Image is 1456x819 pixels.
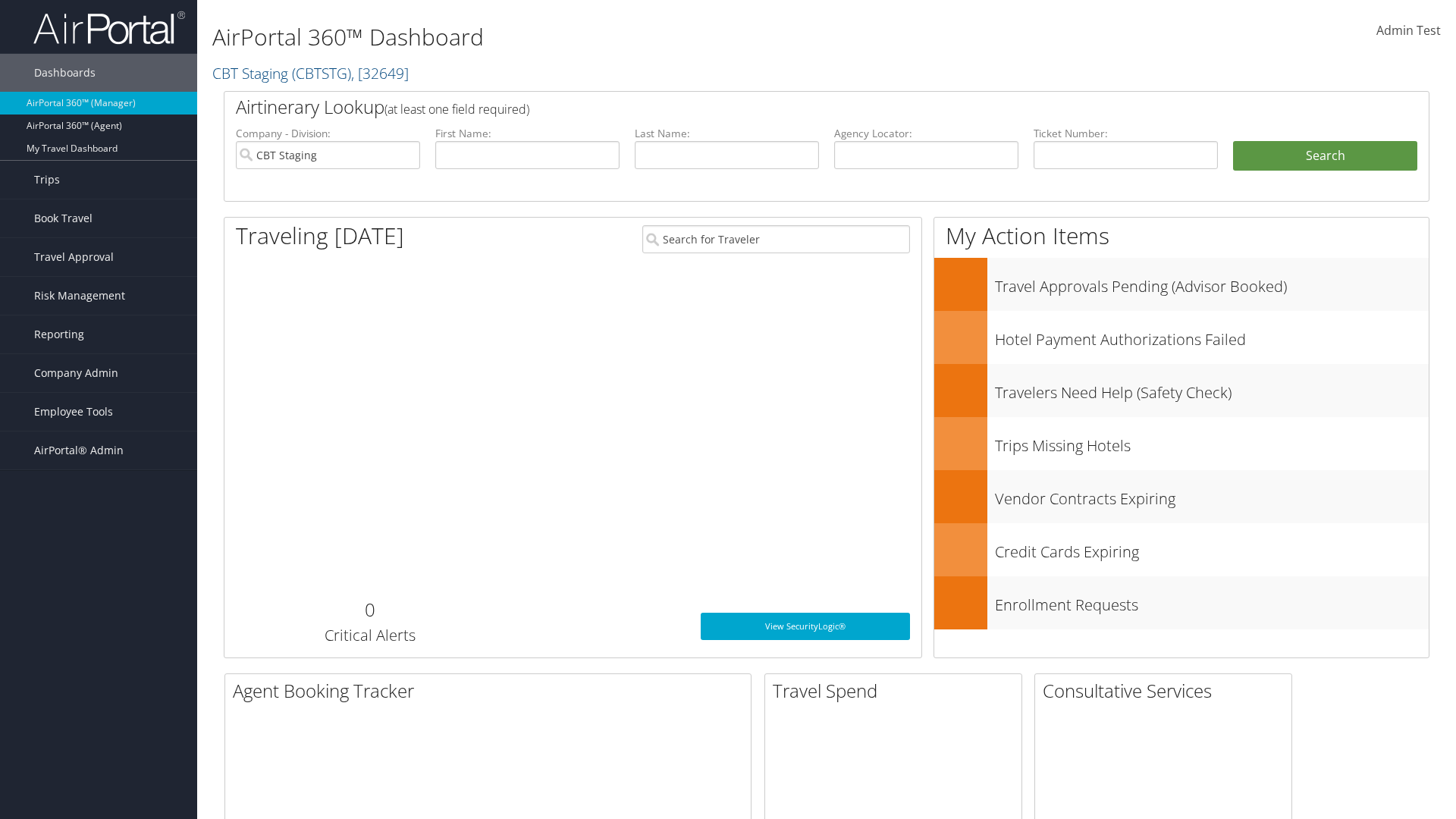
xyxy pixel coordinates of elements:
span: Trips [34,161,60,199]
h3: Trips Missing Hotels [995,428,1429,457]
img: airportal-logo.png [33,10,185,45]
span: Admin Test [1376,22,1441,39]
a: Hotel Payment Authorizations Failed [934,311,1429,364]
h3: Travelers Need Help (Safety Check) [995,375,1429,403]
label: First Name: [435,126,620,141]
h2: Agent Booking Tracker [233,678,751,704]
span: AirPortal® Admin [34,431,124,469]
h3: Vendor Contracts Expiring [995,481,1429,510]
h3: Credit Cards Expiring [995,534,1429,563]
span: Book Travel [34,199,93,237]
label: Company - Division: [236,126,420,141]
input: Search for Traveler [642,225,910,253]
h3: Hotel Payment Authorizations Failed [995,322,1429,350]
span: , [ 32649 ] [351,63,409,83]
a: Vendor Contracts Expiring [934,470,1429,523]
h2: Airtinerary Lookup [236,94,1317,120]
a: View SecurityLogic® [701,613,910,640]
span: Dashboards [34,54,96,92]
span: Travel Approval [34,238,114,276]
label: Ticket Number: [1034,126,1218,141]
label: Agency Locator: [834,126,1018,141]
a: Travel Approvals Pending (Advisor Booked) [934,258,1429,311]
span: Risk Management [34,277,125,315]
span: ( CBTSTG ) [292,63,351,83]
h2: 0 [236,597,504,623]
button: Search [1233,141,1417,171]
a: Travelers Need Help (Safety Check) [934,364,1429,417]
h1: My Action Items [934,220,1429,252]
span: Company Admin [34,354,118,392]
h2: Travel Spend [773,678,1021,704]
h1: AirPortal 360™ Dashboard [212,21,1031,53]
a: Trips Missing Hotels [934,417,1429,470]
a: Enrollment Requests [934,576,1429,629]
h3: Travel Approvals Pending (Advisor Booked) [995,268,1429,297]
span: Employee Tools [34,393,113,431]
h1: Traveling [DATE] [236,220,404,252]
label: Last Name: [635,126,819,141]
h2: Consultative Services [1043,678,1291,704]
a: CBT Staging [212,63,409,83]
a: Admin Test [1376,8,1441,55]
span: Reporting [34,315,84,353]
h3: Critical Alerts [236,625,504,646]
h3: Enrollment Requests [995,587,1429,616]
a: Credit Cards Expiring [934,523,1429,576]
span: (at least one field required) [384,101,529,118]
